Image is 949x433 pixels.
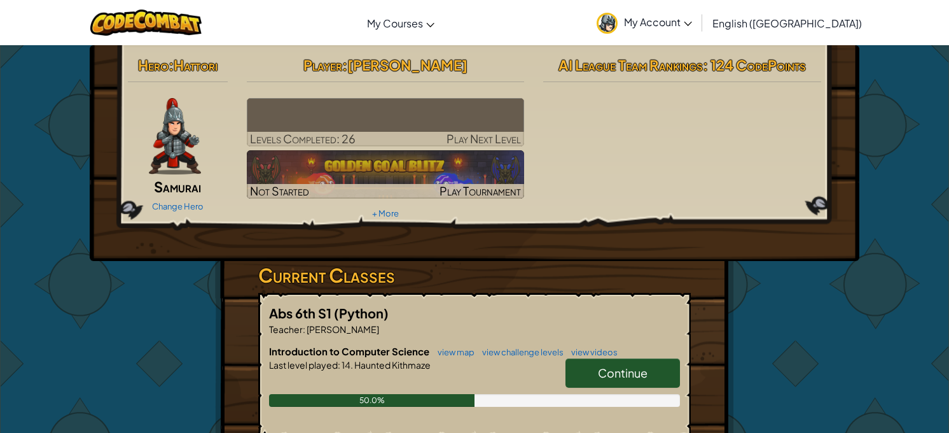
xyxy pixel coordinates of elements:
[447,131,521,146] span: Play Next Level
[558,56,703,74] span: AI League Team Rankings
[703,56,806,74] span: : 124 CodePoints
[269,305,334,321] span: Abs 6th S1
[152,201,204,211] a: Change Hero
[361,6,441,40] a: My Courses
[138,56,169,74] span: Hero
[353,359,431,371] span: Haunted Kithmaze
[269,359,338,371] span: Last level played
[431,347,474,357] a: view map
[706,6,868,40] a: English ([GEOGRAPHIC_DATA])
[247,150,525,199] img: Golden Goal
[149,98,201,174] img: samurai.pose.png
[598,366,648,380] span: Continue
[303,323,305,335] span: :
[250,131,356,146] span: Levels Completed: 26
[440,183,521,198] span: Play Tournament
[269,394,474,407] div: 50.0%
[624,15,692,29] span: My Account
[712,17,862,30] span: English ([GEOGRAPHIC_DATA])
[169,56,174,74] span: :
[258,261,691,290] h3: Current Classes
[347,56,468,74] span: [PERSON_NAME]
[338,359,340,371] span: :
[269,323,303,335] span: Teacher
[247,98,525,146] a: Play Next Level
[597,13,618,34] img: avatar
[247,150,525,199] a: Not StartedPlay Tournament
[372,208,399,218] a: + More
[340,359,353,371] span: 14.
[90,10,202,36] img: CodeCombat logo
[590,3,698,43] a: My Account
[565,347,618,357] a: view videos
[334,305,389,321] span: (Python)
[305,323,379,335] span: [PERSON_NAME]
[367,17,423,30] span: My Courses
[269,345,431,357] span: Introduction to Computer Science
[303,56,342,74] span: Player
[476,347,564,357] a: view challenge levels
[174,56,218,74] span: Hattori
[250,183,309,198] span: Not Started
[342,56,347,74] span: :
[154,178,201,195] span: Samurai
